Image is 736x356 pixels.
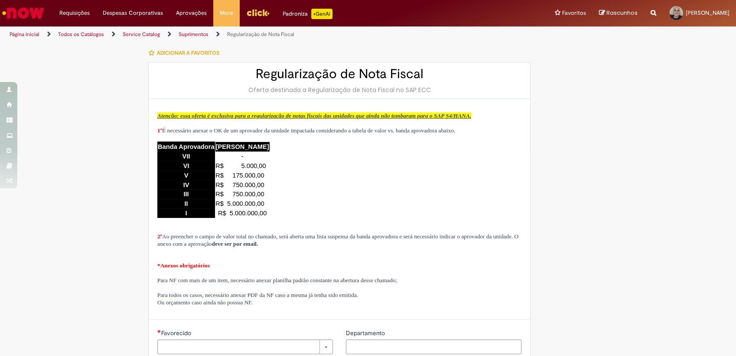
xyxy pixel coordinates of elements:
[283,9,332,19] div: Padroniza
[103,9,163,17] span: Despesas Corporativas
[157,171,215,180] td: V
[220,9,233,17] span: More
[157,67,521,81] h2: Regularização de Nota Fiscal
[246,6,270,19] img: click_logo_yellow_360x200.png
[157,127,455,134] span: É necessário anexar o OK de um aprovador da unidade impactada considerando a tabela de valor vs. ...
[215,180,270,190] td: R$ 750.000,00
[157,112,471,119] span: Atenção: essa oferta é exclusiva para a regularização de notas fiscais das unidades que ainda não...
[7,26,484,43] ul: Trilhas de página
[157,340,333,354] a: Limpar campo Favorecido
[215,171,270,180] td: R$ 175.000,00
[215,189,270,199] td: R$ 750.000,00
[176,9,207,17] span: Aprovações
[157,86,521,94] div: Oferta destinada a Regularização de Nota Fiscal no SAP ECC
[215,161,270,171] td: R$ 5.000,00
[599,9,638,17] a: Rascunhos
[157,180,215,190] td: IV
[157,330,161,333] span: Necessários
[157,208,215,218] td: I
[157,262,210,269] span: *Anexos obrigatórios
[58,31,104,38] a: Todos os Catálogos
[157,233,162,240] span: 2º
[562,9,586,17] span: Favoritos
[215,152,270,161] td: -
[157,233,518,247] span: Ao preencher o campo de valor total no chamado, será aberta uma lista suspensa da banda aprovador...
[157,49,219,56] span: Adicionar a Favoritos
[157,299,253,306] span: Ou orçamento caso ainda não possua NF.
[227,31,294,38] a: Regularização de Nota Fiscal
[606,9,638,17] span: Rascunhos
[215,199,270,208] td: R$ 5.000.000,00
[311,9,332,19] p: +GenAi
[157,292,358,298] span: Para todos os casos, necessário anexar PDF da NF caso a mesma já tenha sido emitida.
[215,142,270,151] td: [PERSON_NAME]
[686,9,729,16] span: [PERSON_NAME]
[157,161,215,171] td: VI
[157,199,215,208] td: II
[346,340,521,354] input: Departamento
[157,152,215,161] td: VII
[212,241,258,247] strong: deve ser por email.
[346,329,387,337] span: Departamento
[215,208,270,218] td: R$ 5.000.000,00
[1,4,46,22] img: ServiceNow
[161,329,193,337] span: Necessários - Favorecido
[179,31,208,38] a: Suprimentos
[59,9,90,17] span: Requisições
[10,31,39,38] a: Página inicial
[157,142,215,151] td: Banda Aprovadora
[148,44,224,62] button: Adicionar a Favoritos
[123,31,160,38] a: Service Catalog
[157,277,397,283] span: Para NF com mais de um item, necessário anexar planilha padrão constante na abertura desse chamado;
[157,127,162,134] span: 1º
[157,189,215,199] td: III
